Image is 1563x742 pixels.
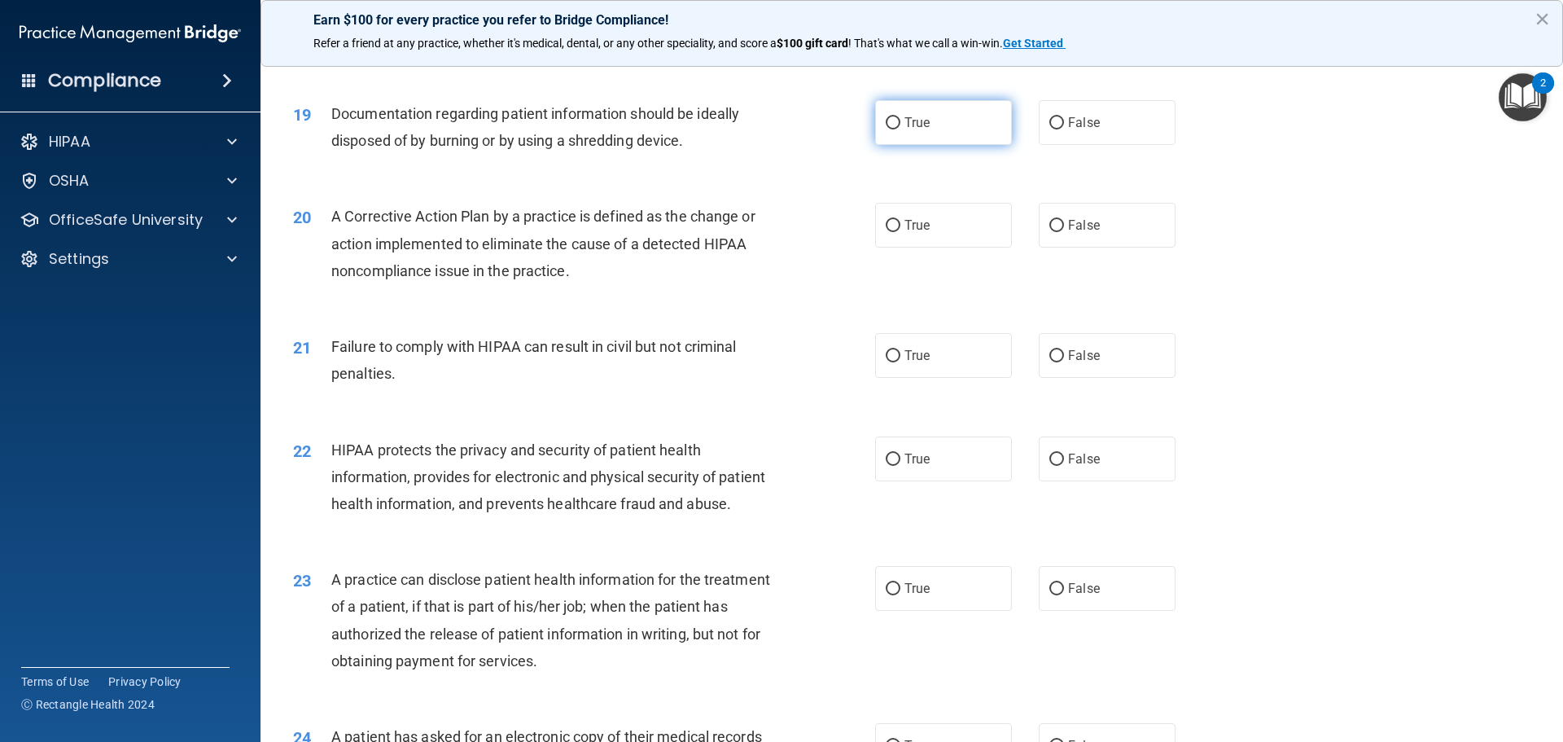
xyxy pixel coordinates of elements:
span: True [904,217,930,233]
img: PMB logo [20,17,241,50]
span: A practice can disclose patient health information for the treatment of a patient, if that is par... [331,571,770,670]
a: Privacy Policy [108,674,182,690]
a: OSHA [20,171,237,191]
input: True [886,117,900,130]
p: Earn $100 for every practice you refer to Bridge Compliance! [313,12,1510,28]
button: Open Resource Center, 2 new notifications [1499,73,1547,121]
span: False [1068,348,1100,363]
input: False [1049,454,1064,466]
a: Get Started [1003,37,1066,50]
span: 22 [293,441,311,461]
span: Refer a friend at any practice, whether it's medical, dental, or any other speciality, and score a [313,37,777,50]
h4: Compliance [48,69,161,92]
span: False [1068,217,1100,233]
input: False [1049,583,1064,595]
input: True [886,583,900,595]
span: HIPAA protects the privacy and security of patient health information, provides for electronic an... [331,441,765,512]
span: ! That's what we call a win-win. [848,37,1003,50]
span: 20 [293,208,311,227]
p: HIPAA [49,132,90,151]
p: Settings [49,249,109,269]
a: HIPAA [20,132,237,151]
span: Ⓒ Rectangle Health 2024 [21,696,155,713]
span: True [904,115,930,130]
span: True [904,348,930,363]
span: False [1068,115,1100,130]
a: Settings [20,249,237,269]
span: 21 [293,338,311,358]
a: OfficeSafe University [20,210,237,230]
input: True [886,350,900,362]
span: A Corrective Action Plan by a practice is defined as the change or action implemented to eliminat... [331,208,755,279]
input: False [1049,220,1064,232]
span: 23 [293,571,311,591]
strong: $100 gift card [777,37,848,50]
span: 19 [293,105,311,125]
strong: Get Started [1003,37,1063,50]
input: False [1049,117,1064,130]
p: OfficeSafe University [49,210,203,230]
span: False [1068,451,1100,467]
span: Documentation regarding patient information should be ideally disposed of by burning or by using ... [331,105,739,149]
input: True [886,220,900,232]
input: False [1049,350,1064,362]
a: Terms of Use [21,674,89,690]
button: Close [1535,6,1550,32]
p: OSHA [49,171,90,191]
div: 2 [1540,83,1546,104]
input: True [886,454,900,466]
span: True [904,581,930,596]
span: True [904,451,930,467]
span: False [1068,581,1100,596]
span: Failure to comply with HIPAA can result in civil but not criminal penalties. [331,338,737,382]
